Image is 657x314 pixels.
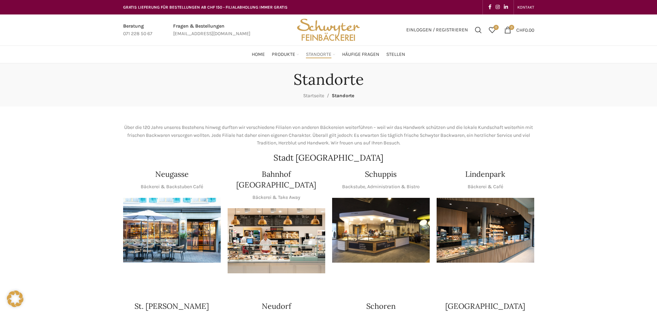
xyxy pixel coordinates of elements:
p: Backstube, Administration & Bistro [342,183,420,191]
a: Home [252,48,265,61]
span: CHF [516,27,525,33]
a: Facebook social link [486,2,494,12]
a: Standorte [306,48,335,61]
p: Bäckerei & Café [468,183,503,191]
h2: Stadt [GEOGRAPHIC_DATA] [123,154,534,162]
p: Über die 120 Jahre unseres Bestehens hinweg durften wir verschiedene Filialen von anderen Bäckere... [123,124,534,147]
p: Bäckerei & Backstuben Café [141,183,203,191]
a: Häufige Fragen [342,48,379,61]
span: 0 [509,25,514,30]
span: GRATIS LIEFERUNG FÜR BESTELLUNGEN AB CHF 150 - FILIALABHOLUNG IMMER GRATIS [123,5,288,10]
span: Standorte [332,93,354,99]
p: Bäckerei & Take Away [252,194,300,201]
span: KONTAKT [517,5,534,10]
a: Instagram social link [494,2,502,12]
h4: Bahnhof [GEOGRAPHIC_DATA] [228,169,325,190]
a: 0 [485,23,499,37]
div: Main navigation [120,48,538,61]
h4: Neugasse [155,169,189,180]
a: Startseite [303,93,324,99]
a: Einloggen / Registrieren [403,23,471,37]
bdi: 0.00 [516,27,534,33]
span: Standorte [306,51,331,58]
span: Stellen [386,51,405,58]
img: Bäckerei Schwyter [295,14,362,45]
a: Suchen [471,23,485,37]
h4: Schuppis [365,169,397,180]
h4: Schoren [366,301,396,312]
h4: [GEOGRAPHIC_DATA] [445,301,525,312]
img: Bahnhof St. Gallen [228,208,325,273]
a: Site logo [295,27,362,32]
a: Produkte [272,48,299,61]
h4: Lindenpark [465,169,505,180]
span: Produkte [272,51,295,58]
a: Stellen [386,48,405,61]
span: Einloggen / Registrieren [406,28,468,32]
div: Secondary navigation [514,0,538,14]
a: Linkedin social link [502,2,510,12]
span: Häufige Fragen [342,51,379,58]
div: Meine Wunschliste [485,23,499,37]
a: 0 CHF0.00 [501,23,538,37]
a: Infobox link [173,22,250,38]
a: KONTAKT [517,0,534,14]
span: 0 [494,25,499,30]
img: Neugasse [123,198,221,263]
span: Home [252,51,265,58]
img: 150130-Schwyter-013 [332,198,430,263]
img: 017-e1571925257345 [437,198,534,263]
h4: St. [PERSON_NAME] [135,301,209,312]
h1: Standorte [293,70,364,89]
h4: Neudorf [262,301,291,312]
a: Infobox link [123,22,152,38]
